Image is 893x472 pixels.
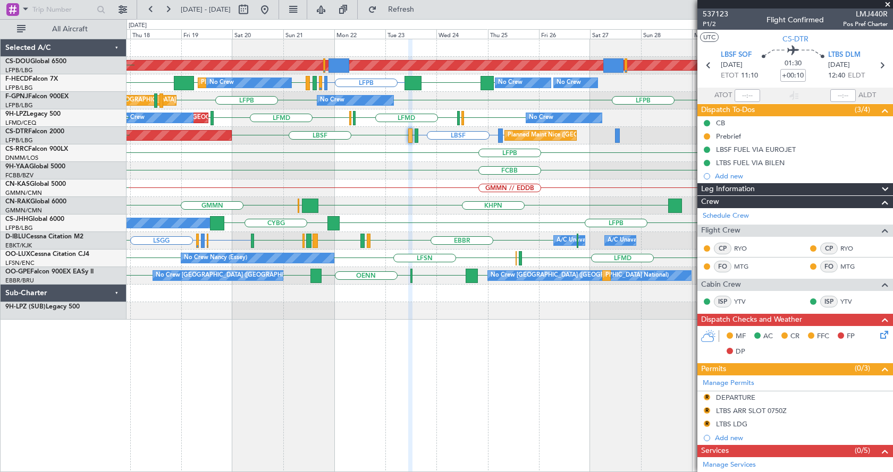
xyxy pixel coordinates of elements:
[5,146,28,152] span: CS-RRC
[5,216,64,222] a: CS-JHHGlobal 6000
[840,262,864,271] a: MTG
[529,110,553,126] div: No Crew
[843,8,888,20] span: LMJ440R
[735,89,760,102] input: --:--
[741,71,758,81] span: 11:10
[5,251,89,258] a: OO-LUXCessna Citation CJ4
[715,171,888,181] div: Add new
[820,261,838,272] div: FO
[716,132,741,141] div: Prebrief
[5,181,66,187] a: CN-KASGlobal 5000
[716,406,787,415] div: LTBS ARR SLOT 0750Z
[704,394,710,400] button: R
[5,93,28,100] span: F-GPNJ
[5,128,28,135] span: CS-DTR
[5,101,33,109] a: LFPB/LBG
[701,314,802,326] span: Dispatch Checks and Weather
[5,181,30,187] span: CN-KAS
[5,199,66,205] a: CN-RAKGlobal 6000
[714,296,731,307] div: ISP
[721,60,743,71] span: [DATE]
[701,104,755,116] span: Dispatch To-Dos
[5,224,33,232] a: LFPB/LBG
[5,136,33,144] a: LFPB/LBG
[201,75,368,91] div: Planned Maint [GEOGRAPHIC_DATA] ([GEOGRAPHIC_DATA])
[12,21,115,38] button: All Aircraft
[855,445,870,456] span: (0/5)
[700,32,719,42] button: UTC
[28,25,112,33] span: All Aircraft
[5,111,27,117] span: 9H-LPZ
[704,407,710,414] button: R
[704,420,710,427] button: R
[5,111,61,117] a: 9H-LPZLegacy 500
[5,164,29,170] span: 9H-YAA
[184,250,247,266] div: No Crew Nancy (Essey)
[5,269,30,275] span: OO-GPE
[5,304,46,310] span: 9H-LPZ (SUB)
[734,297,758,306] a: YTV
[828,60,850,71] span: [DATE]
[283,29,334,39] div: Sun 21
[5,146,68,152] a: CS-RRCFalcon 900LX
[855,104,870,115] span: (3/4)
[5,259,35,267] a: LFSN/ENC
[714,90,732,101] span: ATOT
[508,127,626,143] div: Planned Maint Nice ([GEOGRAPHIC_DATA])
[5,128,64,135] a: CS-DTRFalcon 2000
[716,158,785,167] div: LTBS FUEL VIA BILEN
[701,196,719,208] span: Crew
[5,154,38,162] a: DNMM/LOS
[766,14,824,25] div: Flight Confirmed
[120,110,145,126] div: No Crew
[736,347,745,357] span: DP
[5,234,26,240] span: D-IBLU
[714,261,731,272] div: FO
[703,8,728,20] span: 537123
[716,118,725,127] div: CB
[701,279,741,291] span: Cabin Crew
[5,58,30,65] span: CS-DOU
[608,233,777,248] div: A/C Unavailable [GEOGRAPHIC_DATA]-[GEOGRAPHIC_DATA]
[828,50,861,61] span: LTBS DLM
[721,50,752,61] span: LBSF SOF
[32,2,94,18] input: Trip Number
[703,378,754,389] a: Manage Permits
[692,29,743,39] div: Mon 29
[5,216,28,222] span: CS-JHH
[701,363,726,375] span: Permits
[181,5,231,14] span: [DATE] - [DATE]
[491,268,669,284] div: No Crew [GEOGRAPHIC_DATA] ([GEOGRAPHIC_DATA] National)
[820,243,838,254] div: CP
[716,145,796,154] div: LBSF FUEL VIA EUROJET
[716,419,747,428] div: LTBS LDG
[209,75,234,91] div: No Crew
[5,76,29,82] span: F-HECD
[817,331,829,342] span: FFC
[843,20,888,29] span: Pos Pref Charter
[828,71,845,81] span: 12:40
[715,433,888,442] div: Add new
[703,20,728,29] span: P1/2
[156,268,334,284] div: No Crew [GEOGRAPHIC_DATA] ([GEOGRAPHIC_DATA] National)
[763,331,773,342] span: AC
[714,243,731,254] div: CP
[5,189,42,197] a: GMMN/CMN
[5,234,83,240] a: D-IBLUCessna Citation M2
[5,277,34,285] a: EBBR/BRU
[840,244,864,253] a: RYO
[790,331,799,342] span: CR
[5,84,33,92] a: LFPB/LBG
[701,183,755,195] span: Leg Information
[232,29,283,39] div: Sat 20
[436,29,487,39] div: Wed 24
[557,75,581,91] div: No Crew
[855,363,870,374] span: (0/3)
[320,92,344,108] div: No Crew
[5,119,36,127] a: LFMD/CEQ
[701,445,729,457] span: Services
[5,199,30,205] span: CN-RAK
[498,75,523,91] div: No Crew
[5,164,65,170] a: 9H-YAAGlobal 5000
[701,225,740,237] span: Flight Crew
